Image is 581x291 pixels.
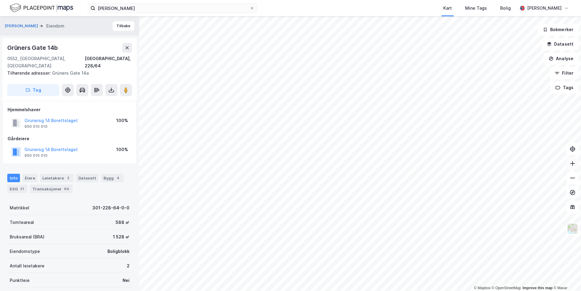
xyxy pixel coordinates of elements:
div: Datasett [76,174,99,182]
div: Bolig [500,5,511,12]
a: Improve this map [523,286,553,290]
div: ESG [7,185,28,193]
iframe: Chat Widget [551,262,581,291]
div: Grüners Gate 14a [7,70,127,77]
div: 64 [63,186,70,192]
img: logo.f888ab2527a4732fd821a326f86c7f29.svg [10,3,73,13]
img: Z [567,223,578,234]
div: Transaksjoner [30,185,73,193]
button: Tags [550,82,579,94]
span: Tilhørende adresser: [7,70,52,76]
div: Boligblokk [107,248,130,255]
div: [GEOGRAPHIC_DATA], 228/64 [85,55,132,70]
button: Tilbake [113,21,134,31]
div: Bruksareal (BRA) [10,233,44,241]
div: Punktleie [10,277,30,284]
div: Info [7,174,20,182]
button: Bokmerker [538,24,579,36]
div: 950 010 010 [25,124,48,129]
div: Eiendom [46,22,64,30]
input: Søk på adresse, matrikkel, gårdeiere, leietakere eller personer [95,4,250,13]
div: Eiere [22,174,38,182]
button: Analyse [543,53,579,65]
a: OpenStreetMap [492,286,521,290]
div: Bygg [101,174,123,182]
div: 1 528 ㎡ [113,233,130,241]
button: Filter [550,67,579,79]
button: Datasett [542,38,579,50]
div: 4 [115,175,121,181]
div: Tomteareal [10,219,34,226]
div: 588 ㎡ [116,219,130,226]
div: [PERSON_NAME] [527,5,562,12]
div: Gårdeiere [8,135,132,142]
div: Eiendomstype [10,248,40,255]
div: 2 [127,262,130,270]
button: Tag [7,84,59,96]
div: Kart [443,5,452,12]
a: Mapbox [474,286,491,290]
div: 301-228-64-0-0 [92,204,130,212]
div: Mine Tags [465,5,487,12]
div: 21 [19,186,25,192]
div: 950 010 010 [25,153,48,158]
div: 0552, [GEOGRAPHIC_DATA], [GEOGRAPHIC_DATA] [7,55,85,70]
div: Antall leietakere [10,262,44,270]
div: Nei [123,277,130,284]
div: Kontrollprogram for chat [551,262,581,291]
button: [PERSON_NAME] [5,23,39,29]
div: Grüners Gate 14b [7,43,59,53]
div: 100% [116,146,128,153]
div: Leietakere [40,174,74,182]
div: Matrikkel [10,204,29,212]
div: 2 [65,175,71,181]
div: Hjemmelshaver [8,106,132,113]
div: 100% [116,117,128,124]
